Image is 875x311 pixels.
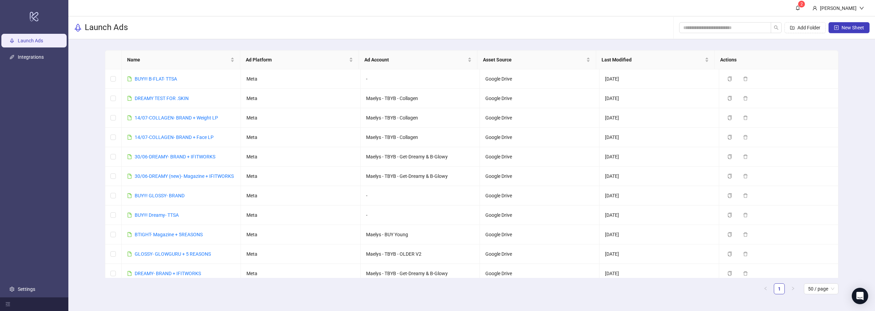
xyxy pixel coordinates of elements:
td: [DATE] [600,69,719,89]
td: Meta [241,167,361,186]
span: plus-square [834,25,839,30]
td: Meta [241,128,361,147]
span: copy [727,115,732,120]
a: BUY!!! GLOSSY- BRAND [135,193,185,198]
a: DREAMY- BRAND + IFITWORKS [135,271,201,276]
button: left [760,283,771,294]
td: Google Drive [480,186,600,206]
span: right [791,286,795,291]
td: [DATE] [600,147,719,167]
li: 1 [774,283,785,294]
span: menu-fold [5,302,10,307]
th: Ad Platform [240,51,359,69]
span: copy [727,174,732,179]
td: Maelys - TBYB - OLDER V2 [361,244,480,264]
span: Ad Platform [246,56,348,63]
a: 30/06-DREAMY (new)- Magazine + IFITWORKS [135,173,234,179]
span: delete [743,213,748,217]
li: Previous Page [760,283,771,294]
span: file [127,213,132,217]
td: [DATE] [600,89,719,108]
td: - [361,206,480,225]
td: Maelys - BUY Young [361,225,480,244]
td: Google Drive [480,108,600,128]
td: Maelys - TBYB - Collagen [361,89,480,108]
a: BUY!!! Dreamy- TTSA [135,212,179,218]
button: New Sheet [829,22,870,33]
td: Google Drive [480,225,600,244]
td: Google Drive [480,147,600,167]
span: delete [743,174,748,179]
a: 1 [774,284,784,294]
a: BTIGHT- Magazine + 5REASONS [135,232,203,237]
span: Name [127,56,229,63]
td: - [361,186,480,206]
td: Meta [241,206,361,225]
span: file [127,252,132,256]
span: delete [743,135,748,140]
span: delete [743,232,748,237]
span: file [127,232,132,237]
td: Maelys - TBYB - Get-Dreamy & B-Glowy [361,264,480,283]
th: Actions [715,51,833,69]
a: DREAMY TEST FOR .SKIN [135,96,189,101]
span: copy [727,76,732,81]
span: copy [727,154,732,159]
span: delete [743,154,748,159]
span: New Sheet [842,25,864,30]
td: Google Drive [480,244,600,264]
div: Page Size [804,283,838,294]
td: [DATE] [600,225,719,244]
span: Ad Account [364,56,466,63]
td: Meta [241,264,361,283]
span: delete [743,252,748,256]
span: Asset Source [483,56,585,63]
td: Google Drive [480,167,600,186]
span: folder-add [790,25,795,30]
td: Google Drive [480,264,600,283]
span: delete [743,271,748,276]
a: Launch Ads [18,38,43,43]
li: Next Page [787,283,798,294]
th: Name [122,51,240,69]
td: Meta [241,108,361,128]
td: Maelys - TBYB - Get-Dreamy & B-Glowy [361,167,480,186]
span: Last Modified [602,56,703,63]
span: file [127,174,132,179]
td: [DATE] [600,244,719,264]
a: Integrations [18,54,44,60]
td: Google Drive [480,206,600,225]
span: delete [743,193,748,198]
span: delete [743,96,748,101]
span: copy [727,96,732,101]
span: file [127,96,132,101]
span: Add Folder [797,25,820,30]
span: file [127,154,132,159]
a: 30/06-DREAMY- BRAND + IFITWORKS [135,154,215,159]
h3: Launch Ads [85,22,128,33]
td: Meta [241,69,361,89]
span: file [127,271,132,276]
span: copy [727,252,732,256]
span: delete [743,115,748,120]
th: Ad Account [359,51,477,69]
span: file [127,193,132,198]
td: Google Drive [480,128,600,147]
th: Asset Source [477,51,596,69]
td: [DATE] [600,167,719,186]
div: [PERSON_NAME] [817,4,859,12]
span: copy [727,232,732,237]
a: GLOSSY- GLOWGURU + 5 REASONS [135,251,211,257]
span: bell [795,5,800,10]
span: rocket [74,24,82,32]
span: user [812,6,817,11]
td: [DATE] [600,128,719,147]
td: Meta [241,225,361,244]
span: copy [727,135,732,140]
div: Open Intercom Messenger [852,288,868,304]
th: Last Modified [596,51,715,69]
a: 14/07-COLLAGEN- BRAND + Weight LP [135,115,218,121]
a: BUY!!! B-FLAT- TTSA [135,76,177,82]
td: [DATE] [600,186,719,206]
span: delete [743,76,748,81]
